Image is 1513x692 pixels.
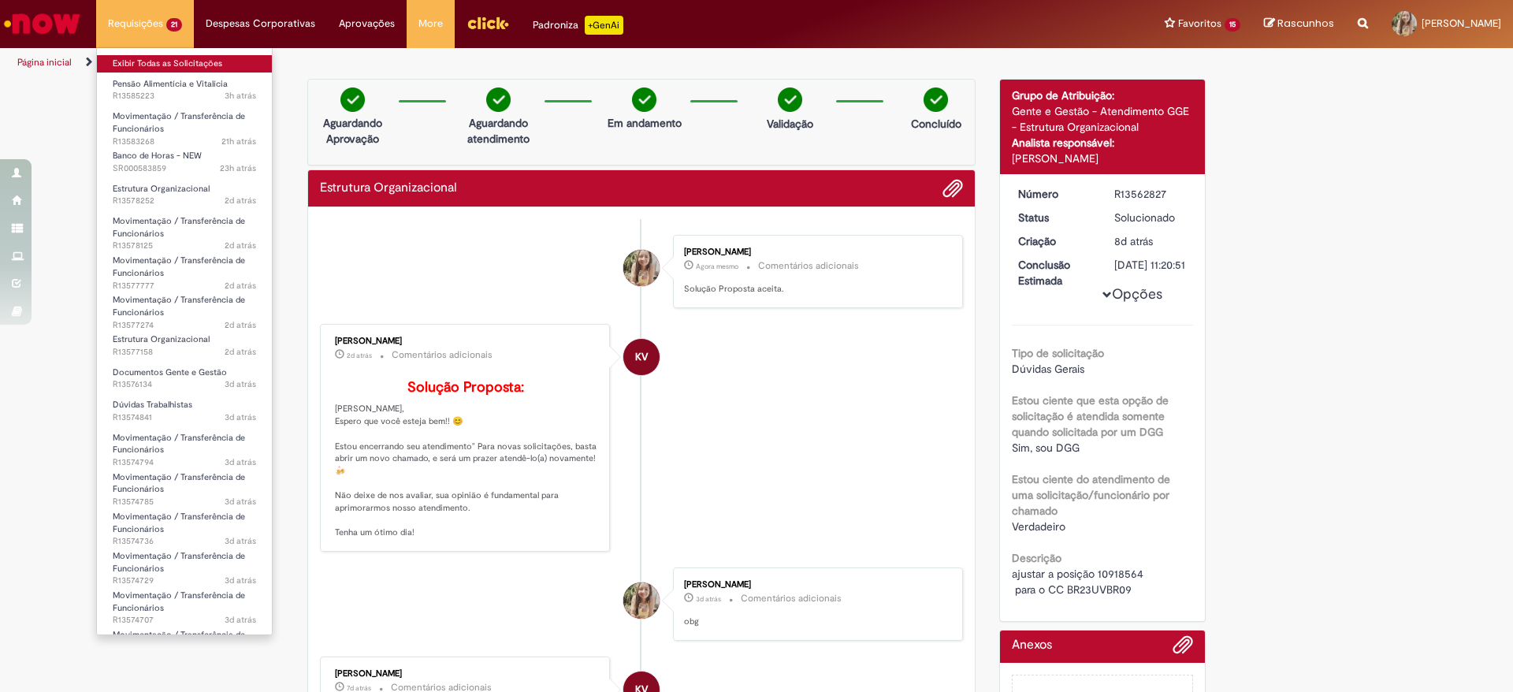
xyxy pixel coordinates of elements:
[467,11,509,35] img: click_logo_yellow_360x200.png
[1006,210,1103,225] dt: Status
[113,550,245,575] span: Movimentação / Transferência de Funcionários
[97,292,272,326] a: Aberto R13577274 : Movimentação / Transferência de Funcionários
[113,629,245,653] span: Movimentação / Transferência de Funcionários
[347,351,372,360] time: 29/09/2025 15:53:13
[911,116,961,132] p: Concluído
[758,259,859,273] small: Comentários adicionais
[97,180,272,210] a: Aberto R13578252 : Estrutura Organizacional
[113,535,256,548] span: R13574736
[407,378,524,396] b: Solução Proposta:
[225,411,256,423] time: 29/09/2025 08:04:38
[741,592,842,605] small: Comentários adicionais
[113,511,245,535] span: Movimentação / Transferência de Funcionários
[113,215,245,240] span: Movimentação / Transferência de Funcionários
[12,48,997,77] ul: Trilhas de página
[113,90,256,102] span: R13585223
[225,575,256,586] span: 3d atrás
[225,195,256,206] time: 29/09/2025 16:40:03
[314,115,391,147] p: Aguardando Aprovação
[113,255,245,279] span: Movimentação / Transferência de Funcionários
[533,16,623,35] div: Padroniza
[113,333,210,345] span: Estrutura Organizacional
[108,16,163,32] span: Requisições
[335,669,597,679] div: [PERSON_NAME]
[225,456,256,468] time: 29/09/2025 07:47:20
[924,87,948,112] img: check-circle-green.png
[1012,346,1104,360] b: Tipo de solicitação
[113,78,228,90] span: Pensão Alimentícia e Vitalícia
[97,55,272,73] a: Exibir Todas as Solicitações
[113,378,256,391] span: R13576134
[225,378,256,390] time: 29/09/2025 11:23:13
[113,399,192,411] span: Dúvidas Trabalhistas
[460,115,537,147] p: Aguardando atendimento
[221,136,256,147] span: 21h atrás
[113,432,245,456] span: Movimentação / Transferência de Funcionários
[684,283,946,296] p: Solução Proposta aceita.
[942,178,963,199] button: Adicionar anexos
[696,262,738,271] span: Agora mesmo
[97,252,272,286] a: Aberto R13577777 : Movimentação / Transferência de Funcionários
[225,575,256,586] time: 29/09/2025 07:12:21
[335,337,597,346] div: [PERSON_NAME]
[113,195,256,207] span: R13578252
[225,496,256,508] span: 3d atrás
[225,90,256,102] time: 01/10/2025 11:02:43
[97,108,272,142] a: Aberto R13583268 : Movimentação / Transferência de Funcionários
[113,136,256,148] span: R13583268
[220,162,256,174] span: 23h atrás
[225,90,256,102] span: 3h atrás
[1012,638,1052,653] h2: Anexos
[113,590,245,614] span: Movimentação / Transferência de Funcionários
[225,614,256,626] span: 3d atrás
[113,150,202,162] span: Banco de Horas - NEW
[1114,210,1188,225] div: Solucionado
[113,471,245,496] span: Movimentação / Transferência de Funcionários
[684,580,946,590] div: [PERSON_NAME]
[696,594,721,604] span: 3d atrás
[97,508,272,542] a: Aberto R13574736 : Movimentação / Transferência de Funcionários
[225,535,256,547] span: 3d atrás
[113,240,256,252] span: R13578125
[97,396,272,426] a: Aberto R13574841 : Dúvidas Trabalhistas
[1012,472,1170,518] b: Estou ciente do atendimento de uma solicitação/funcionário por chamado
[221,136,256,147] time: 30/09/2025 17:29:34
[113,294,245,318] span: Movimentação / Transferência de Funcionários
[2,8,83,39] img: ServiceNow
[1277,16,1334,31] span: Rascunhos
[1114,257,1188,273] div: [DATE] 11:20:51
[97,364,272,393] a: Aberto R13576134 : Documentos Gente e Gestão
[1422,17,1501,30] span: [PERSON_NAME]
[113,456,256,469] span: R13574794
[97,548,272,582] a: Aberto R13574729 : Movimentação / Transferência de Funcionários
[225,614,256,626] time: 29/09/2025 07:02:11
[206,16,315,32] span: Despesas Corporativas
[392,348,493,362] small: Comentários adicionais
[113,162,256,175] span: SR000583859
[339,16,395,32] span: Aprovações
[1012,103,1194,135] div: Gente e Gestão - Atendimento GGE - Estrutura Organizacional
[113,110,245,135] span: Movimentação / Transferência de Funcionários
[1173,634,1193,663] button: Adicionar anexos
[113,366,227,378] span: Documentos Gente e Gestão
[1012,519,1065,534] span: Verdadeiro
[113,411,256,424] span: R13574841
[1114,234,1153,248] time: 24/09/2025 12:23:39
[113,183,210,195] span: Estrutura Organizacional
[696,262,738,271] time: 01/10/2025 14:14:04
[225,319,256,331] span: 2d atrás
[1012,87,1194,103] div: Grupo de Atribuição:
[1178,16,1221,32] span: Favoritos
[623,250,660,286] div: Michelle Barroso Da Silva
[1264,17,1334,32] a: Rascunhos
[225,195,256,206] span: 2d atrás
[486,87,511,112] img: check-circle-green.png
[1006,233,1103,249] dt: Criação
[97,147,272,177] a: Aberto SR000583859 : Banco de Horas - NEW
[778,87,802,112] img: check-circle-green.png
[225,535,256,547] time: 29/09/2025 07:17:33
[225,240,256,251] time: 29/09/2025 16:21:28
[97,587,272,621] a: Aberto R13574707 : Movimentação / Transferência de Funcionários
[1114,186,1188,202] div: R13562827
[340,87,365,112] img: check-circle-green.png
